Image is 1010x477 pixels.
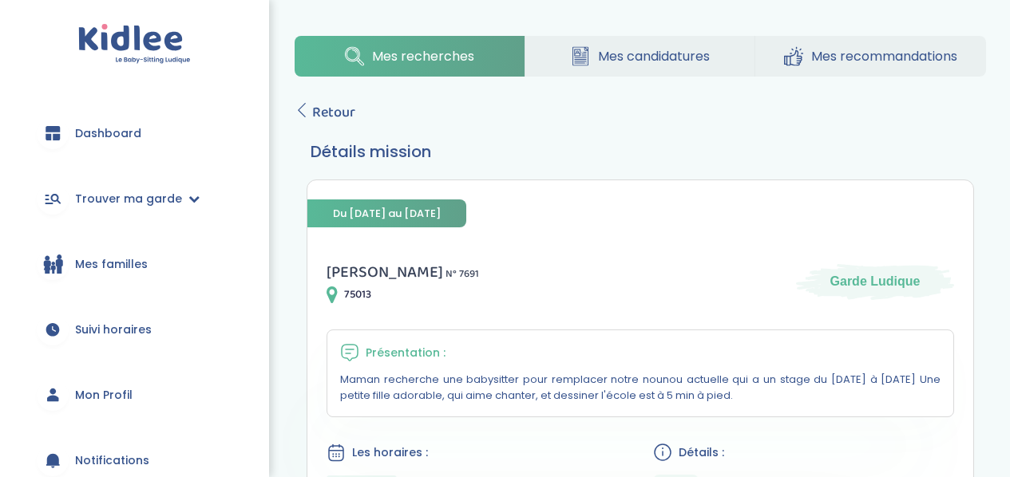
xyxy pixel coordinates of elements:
span: [PERSON_NAME] [327,259,443,285]
span: Trouver ma garde [75,191,182,207]
span: Mes familles [75,256,148,273]
a: Mon Profil [24,366,245,424]
span: Mon Profil [75,387,133,404]
span: Dashboard [75,125,141,142]
span: Suivi horaires [75,321,152,338]
a: Mes recommandations [755,36,986,77]
span: Mes recommandations [811,46,957,66]
span: Garde Ludique [830,273,921,290]
span: N° 7691 [446,266,479,282]
a: Mes candidatures [525,36,755,77]
a: Mes recherches [295,36,525,77]
a: Suivi horaires [24,301,245,358]
span: Détails : [679,444,724,461]
span: Les horaires : [352,444,428,461]
span: 75013 [344,286,371,303]
a: Trouver ma garde [24,170,245,227]
p: Maman recherche une babysitter pour remplacer notre nounou actuelle qui a un stage du [DATE] à [D... [340,372,941,404]
a: Dashboard [24,104,245,162]
span: Notifications [75,452,149,469]
span: Présentation : [366,345,446,361]
span: Du [DATE] au [DATE] [307,199,466,227]
a: Mes familles [24,235,245,293]
span: Retour [312,101,355,124]
img: logo.svg [78,24,191,65]
a: Retour [295,101,355,124]
h3: Détails mission [311,140,970,164]
span: Mes candidatures [598,46,710,66]
span: Mes recherches [372,46,474,66]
